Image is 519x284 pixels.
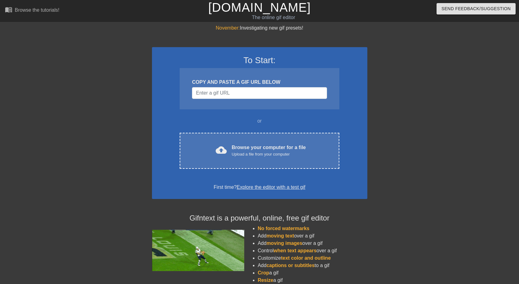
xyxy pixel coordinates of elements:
li: Add to a gif [258,262,367,269]
div: COPY AND PASTE A GIF URL BELOW [192,79,327,86]
li: a gif [258,277,367,284]
a: Browse the tutorials! [5,6,59,15]
span: moving text [266,233,294,238]
span: captions or subtitles [266,263,314,268]
span: Resize [258,278,273,283]
h4: Gifntext is a powerful, online, free gif editor [152,214,367,223]
button: Send Feedback/Suggestion [437,3,516,14]
span: moving images [266,241,302,246]
li: Control over a gif [258,247,367,254]
span: Crop [258,270,269,275]
li: Customize [258,254,367,262]
div: The online gif editor [176,14,371,21]
div: Browse the tutorials! [15,7,59,13]
div: Investigating new gif presets! [152,24,367,32]
span: Send Feedback/Suggestion [441,5,511,13]
li: a gif [258,269,367,277]
li: Add over a gif [258,240,367,247]
div: First time? [160,184,359,191]
div: Upload a file from your computer [232,151,306,157]
a: [DOMAIN_NAME] [208,1,311,14]
span: No forced watermarks [258,226,309,231]
li: Add over a gif [258,232,367,240]
div: or [168,117,351,125]
a: Explore the editor with a test gif [237,185,305,190]
img: football_small.gif [152,230,244,271]
input: Username [192,87,327,99]
span: text color and outline [281,255,331,261]
span: November: [216,25,240,30]
span: menu_book [5,6,12,13]
div: Browse your computer for a file [232,144,306,157]
span: cloud_upload [216,144,227,156]
span: when text appears [273,248,317,253]
h3: To Start: [160,55,359,66]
